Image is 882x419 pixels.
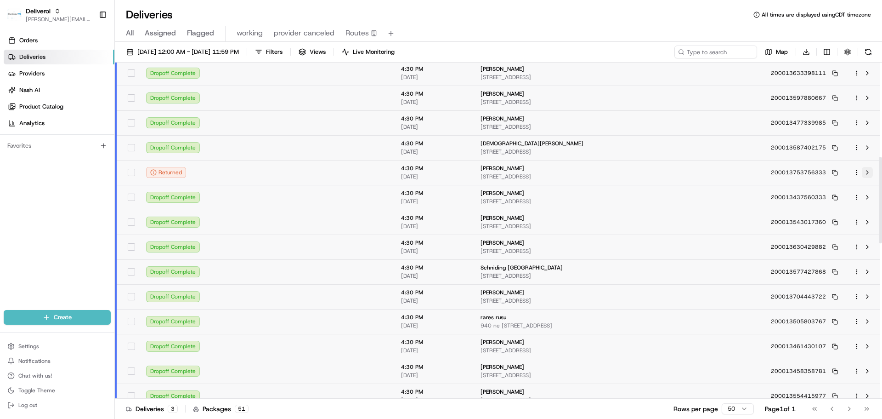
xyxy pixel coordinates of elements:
span: [PERSON_NAME] [481,388,524,396]
span: Notifications [18,357,51,365]
div: Packages [193,404,249,413]
span: 4:30 PM [401,90,466,98]
span: [STREET_ADDRESS] [481,247,671,255]
span: [PERSON_NAME] [28,167,74,175]
span: [STREET_ADDRESS] [481,198,671,205]
button: 200013597880667 [771,94,838,102]
span: [PERSON_NAME] [28,143,74,150]
span: [DATE] [401,123,466,131]
button: Create [4,310,111,325]
span: working [237,28,263,39]
button: [PERSON_NAME][EMAIL_ADDRESS][DOMAIN_NAME] [26,16,91,23]
span: Routes [345,28,369,39]
span: [DATE] [401,173,466,180]
span: API Documentation [87,206,147,215]
span: provider canceled [274,28,334,39]
span: Analytics [19,119,45,127]
span: Deliveries [19,53,45,61]
button: 200013704443722 [771,293,838,300]
div: We're available if you need us! [41,97,126,104]
button: 200013587402175 [771,144,838,151]
span: [STREET_ADDRESS] [481,173,671,180]
span: Map [776,48,788,56]
input: Type to search [674,46,757,58]
a: Nash AI [4,83,114,98]
img: 1732323095091-59ea418b-cfe3-43c8-9ae0-d0d06d6fd42c [19,88,36,104]
span: Filters [266,48,283,56]
a: Deliveries [4,50,114,64]
span: [DATE] [81,167,100,175]
button: Log out [4,399,111,412]
span: [DATE] 12:00 AM - [DATE] 11:59 PM [137,48,239,56]
button: Settings [4,340,111,353]
img: Jes Laurent [9,159,24,176]
span: [DATE] [401,247,466,255]
button: 200013543017360 [771,218,838,226]
button: 200013633398111 [771,69,838,77]
button: 200013630429882 [771,243,838,251]
img: Jeff Sasse [9,134,24,149]
span: 4:30 PM [401,314,466,321]
span: [DATE] [401,223,466,230]
span: [PERSON_NAME] [481,115,524,122]
span: 4:30 PM [401,189,466,197]
img: 1736555255976-a54dd68f-1ca7-489b-9aae-adbdc363a1c4 [9,88,26,104]
span: Create [54,313,72,321]
span: Nash AI [19,86,40,94]
div: Page 1 of 1 [765,404,796,413]
span: All times are displayed using CDT timezone [762,11,871,18]
span: Flagged [187,28,214,39]
img: 1736555255976-a54dd68f-1ca7-489b-9aae-adbdc363a1c4 [18,168,26,175]
div: Favorites [4,138,111,153]
button: See all [142,118,167,129]
p: Rows per page [673,404,718,413]
a: 💻API Documentation [74,202,151,218]
span: 4:30 PM [401,115,466,122]
span: [DATE] [401,198,466,205]
span: Toggle Theme [18,387,55,394]
button: 200013577427868 [771,268,838,276]
span: 4:30 PM [401,363,466,371]
span: Log out [18,402,37,409]
button: Toggle Theme [4,384,111,397]
span: Schniding [GEOGRAPHIC_DATA] [481,264,563,271]
a: Providers [4,66,114,81]
div: 3 [168,405,178,413]
span: [DATE] [401,98,466,106]
a: Analytics [4,116,114,131]
h1: Deliveries [126,7,173,22]
span: [STREET_ADDRESS] [481,347,671,354]
span: Orders [19,36,38,45]
span: 4:30 PM [401,289,466,296]
span: Knowledge Base [18,206,70,215]
button: 200013753756333 [771,169,838,176]
span: • [76,143,79,150]
span: 4:30 PM [401,165,466,172]
span: 4:30 PM [401,239,466,247]
div: Returned [146,167,186,178]
button: Live Monitoring [338,46,399,58]
span: Assigned [145,28,176,39]
span: [PERSON_NAME] [481,239,524,247]
a: Orders [4,33,114,48]
div: 📗 [9,207,17,214]
input: Clear [24,59,152,69]
span: • [76,167,79,175]
span: [STREET_ADDRESS] [481,396,671,404]
button: Deliverol [26,6,51,16]
span: [DATE] [401,372,466,379]
span: [DATE] [81,143,100,150]
div: Past conversations [9,120,62,127]
button: Refresh [862,46,875,58]
div: 51 [235,405,249,413]
span: 4:30 PM [401,214,466,222]
span: [DEMOGRAPHIC_DATA][PERSON_NAME] [481,140,583,147]
span: Providers [19,69,45,78]
button: 200013458358781 [771,367,838,375]
span: [STREET_ADDRESS] [481,297,671,304]
a: 📗Knowledge Base [6,202,74,218]
div: Deliveries [126,404,178,413]
span: [PERSON_NAME] [481,90,524,98]
span: Chat with us! [18,372,52,379]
